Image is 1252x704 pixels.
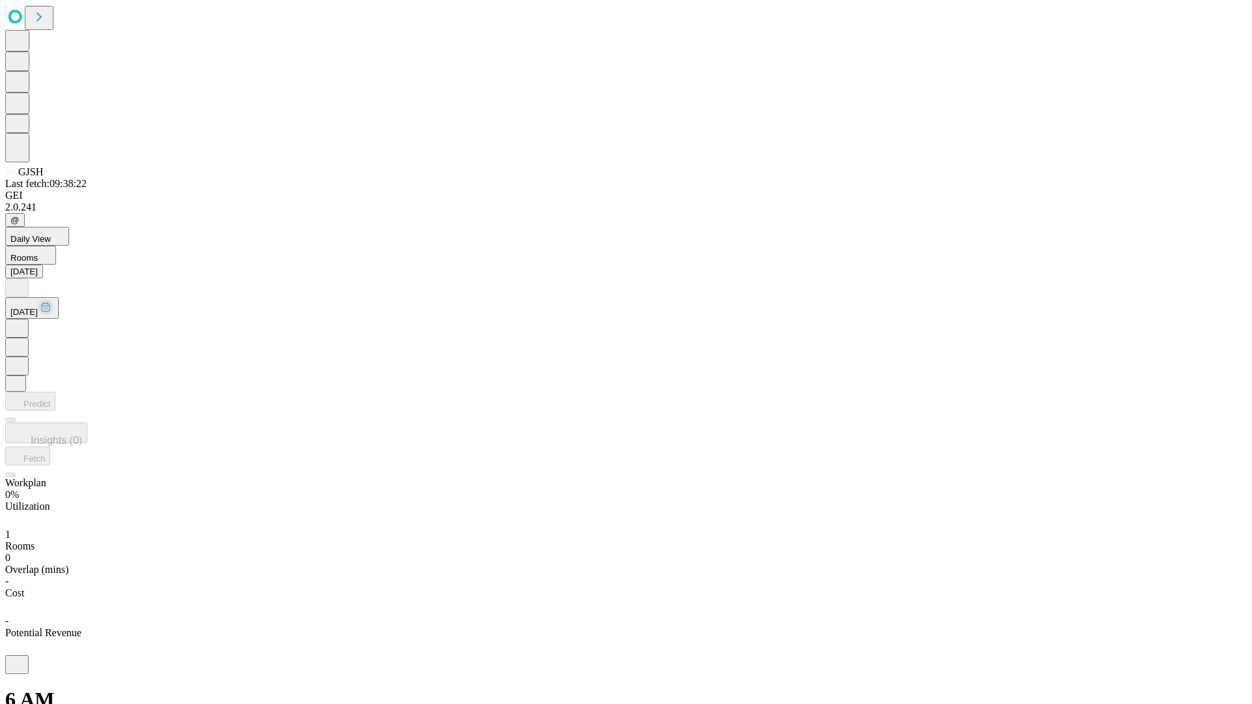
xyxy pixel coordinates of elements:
span: 0 [5,552,10,563]
span: - [5,576,8,587]
span: - [5,615,8,626]
button: Rooms [5,246,56,265]
button: [DATE] [5,297,59,319]
button: Fetch [5,447,50,465]
span: Workplan [5,477,46,488]
button: @ [5,213,25,227]
span: Last fetch: 09:38:22 [5,178,87,189]
span: Rooms [5,540,35,551]
span: Utilization [5,501,50,512]
span: Cost [5,587,24,598]
span: GJSH [18,166,43,177]
div: GEI [5,190,1247,201]
span: Rooms [10,253,38,263]
span: Daily View [10,234,51,244]
span: @ [10,215,20,225]
span: 0% [5,489,19,500]
span: 1 [5,529,10,540]
span: Insights (0) [31,435,82,446]
button: [DATE] [5,265,43,278]
div: 2.0.241 [5,201,1247,213]
span: Potential Revenue [5,627,82,638]
button: Daily View [5,227,69,246]
span: Overlap (mins) [5,564,68,575]
span: [DATE] [10,307,38,317]
button: Insights (0) [5,422,87,443]
button: Predict [5,392,55,411]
